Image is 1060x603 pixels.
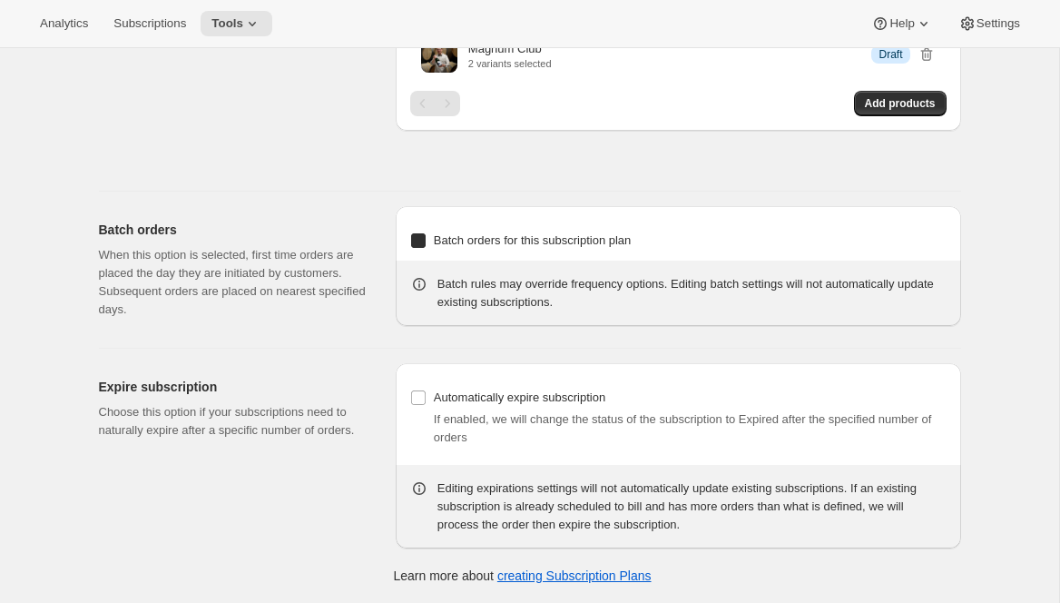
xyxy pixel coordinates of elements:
[99,378,367,396] h2: Expire subscription
[393,567,651,585] p: Learn more about
[889,16,914,31] span: Help
[29,11,99,36] button: Analytics
[40,16,88,31] span: Analytics
[860,11,943,36] button: Help
[103,11,197,36] button: Subscriptions
[878,47,902,62] span: Draft
[201,11,272,36] button: Tools
[437,275,947,311] div: Batch rules may override frequency options. Editing batch settings will not automatically update ...
[497,568,652,583] a: creating Subscription Plans
[434,412,931,444] span: If enabled, we will change the status of the subscription to Expired after the specified number o...
[113,16,186,31] span: Subscriptions
[211,16,243,31] span: Tools
[468,58,552,69] p: 2 variants selected
[468,40,542,58] p: Magnum Club
[977,16,1020,31] span: Settings
[434,233,632,247] span: Batch orders for this subscription plan
[434,390,605,404] span: Automatically expire subscription
[410,91,460,116] nav: Pagination
[99,403,367,440] p: Choose this option if your subscriptions need to naturally expire after a specific number of orders.
[437,479,947,534] div: Editing expirations settings will not automatically update existing subscriptions. If an existing...
[854,91,947,116] button: Add products
[99,221,367,239] h2: Batch orders
[947,11,1031,36] button: Settings
[99,246,367,319] p: When this option is selected, first time orders are placed the day they are initiated by customer...
[865,96,936,111] span: Add products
